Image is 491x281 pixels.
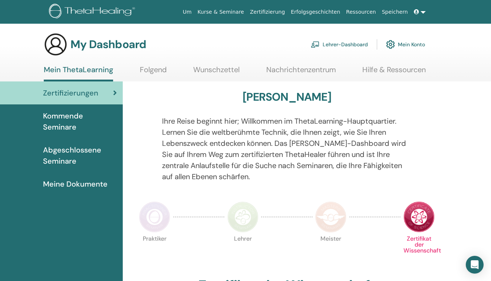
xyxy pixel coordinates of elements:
[247,5,288,19] a: Zertifizierung
[243,90,331,104] h3: [PERSON_NAME]
[266,65,336,80] a: Nachrichtenzentrum
[44,65,113,81] a: Mein ThetaLearning
[140,65,167,80] a: Folgend
[162,116,411,182] p: Ihre Reise beginnt hier; Willkommen im ThetaLearning-Hauptquartier. Lernen Sie die weltberühmte T...
[379,5,411,19] a: Speichern
[180,5,195,19] a: Um
[386,36,425,53] a: Mein Konto
[139,201,170,233] img: Practitioner
[227,201,258,233] img: Instructor
[49,4,138,20] img: logo.png
[466,256,484,274] div: Open Intercom Messenger
[362,65,426,80] a: Hilfe & Ressourcen
[43,87,98,98] span: Zertifizierungen
[43,178,108,190] span: Meine Dokumente
[386,38,395,51] img: cog.svg
[403,201,435,233] img: Certificate of Science
[139,236,170,267] p: Praktiker
[43,110,117,133] span: Kommende Seminare
[311,36,368,53] a: Lehrer-Dashboard
[403,236,435,267] p: Zertifikat der Wissenschaft
[70,38,146,51] h3: My Dashboard
[343,5,379,19] a: Ressourcen
[44,33,67,56] img: generic-user-icon.jpg
[315,201,346,233] img: Master
[315,236,346,267] p: Meister
[311,41,320,48] img: chalkboard-teacher.svg
[195,5,247,19] a: Kurse & Seminare
[43,144,117,167] span: Abgeschlossene Seminare
[227,236,258,267] p: Lehrer
[193,65,240,80] a: Wunschzettel
[288,5,343,19] a: Erfolgsgeschichten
